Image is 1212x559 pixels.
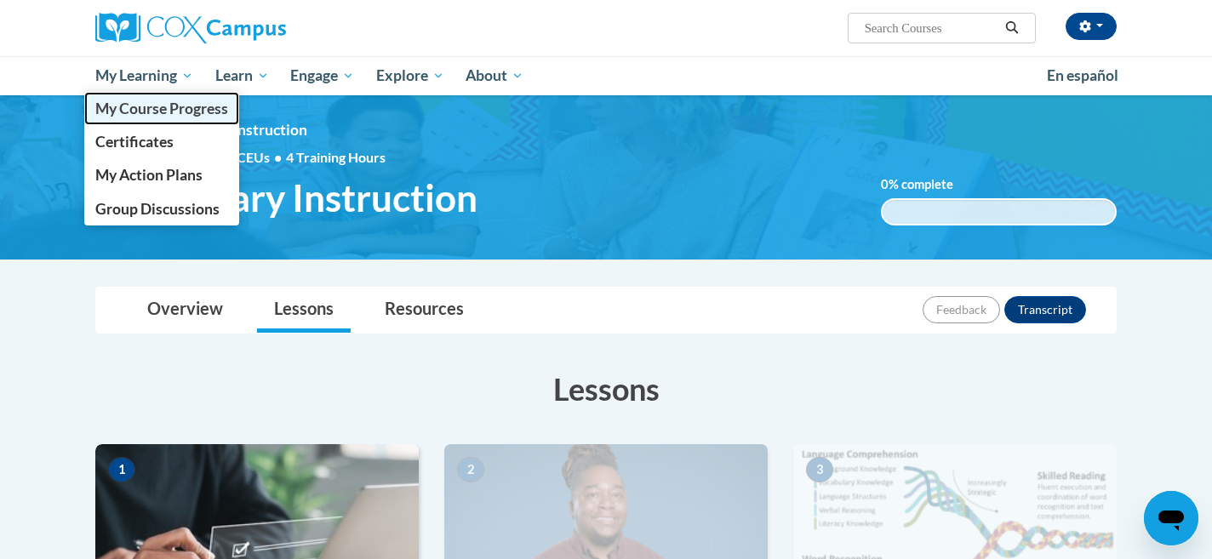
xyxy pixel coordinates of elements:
button: Account Settings [1066,13,1117,40]
a: Lessons [257,288,351,333]
input: Search Courses [863,18,999,38]
span: 1 [108,457,135,482]
span: En español [1047,66,1118,84]
span: Engage [290,66,354,86]
span: About [466,66,523,86]
a: Cox Campus [95,13,419,43]
a: Explore [365,56,455,95]
span: My Learning [95,66,193,86]
button: Search [999,18,1025,38]
span: Learn [215,66,269,86]
iframe: Button to launch messaging window [1144,491,1198,545]
a: My Course Progress [84,92,239,125]
a: Group Discussions [84,192,239,225]
span: Certificates [95,133,174,151]
a: Certificates [84,125,239,158]
span: Vocabulary Instruction [95,175,477,220]
a: About [455,56,535,95]
span: My Action Plans [95,166,203,184]
a: Learn [204,56,280,95]
span: 0.40 CEUs [208,148,286,167]
div: Main menu [70,56,1142,95]
label: % complete [881,175,979,194]
span: My Course Progress [95,100,228,117]
button: Transcript [1004,296,1086,323]
img: Cox Campus [95,13,286,43]
span: 4 Training Hours [286,149,386,165]
span: 0 [881,177,889,191]
a: Engage [279,56,365,95]
span: 2 [457,457,484,482]
span: Group Discussions [95,200,220,218]
span: 3 [806,457,833,482]
a: Resources [368,288,481,333]
h3: Lessons [95,368,1117,410]
a: My Action Plans [84,158,239,191]
button: Feedback [923,296,1000,323]
a: My Learning [84,56,204,95]
span: • [274,149,282,165]
a: Overview [130,288,240,333]
span: Explore [376,66,444,86]
a: En español [1036,58,1129,94]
